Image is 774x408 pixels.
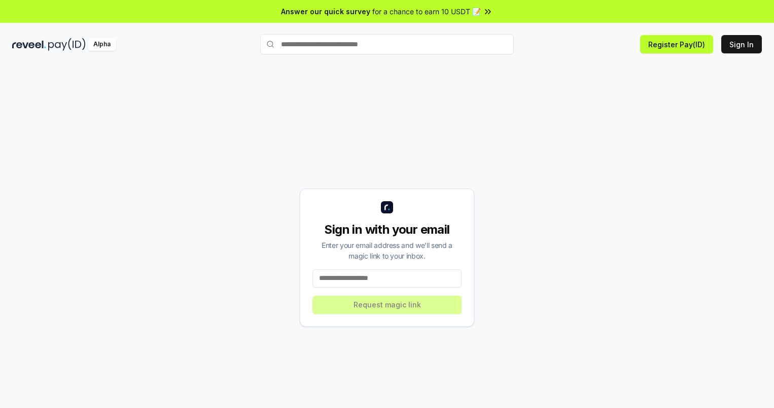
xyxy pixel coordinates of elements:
span: for a chance to earn 10 USDT 📝 [372,6,481,17]
button: Register Pay(ID) [640,35,713,53]
div: Alpha [88,38,116,51]
div: Enter your email address and we’ll send a magic link to your inbox. [312,240,462,261]
div: Sign in with your email [312,222,462,238]
img: logo_small [381,201,393,213]
img: reveel_dark [12,38,46,51]
button: Sign In [721,35,762,53]
img: pay_id [48,38,86,51]
span: Answer our quick survey [281,6,370,17]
